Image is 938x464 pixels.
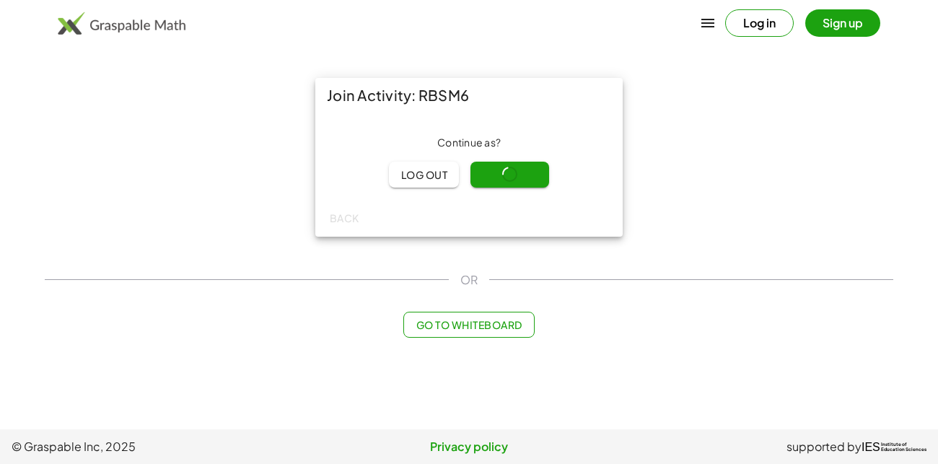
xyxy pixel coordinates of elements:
span: IES [862,440,880,454]
a: IESInstitute ofEducation Sciences [862,438,926,455]
button: Log in [725,9,794,37]
button: Sign up [805,9,880,37]
span: Log out [400,168,447,181]
span: © Graspable Inc, 2025 [12,438,317,455]
a: Privacy policy [317,438,622,455]
span: Go to Whiteboard [416,318,522,331]
button: Log out [389,162,459,188]
span: OR [460,271,478,289]
span: Institute of Education Sciences [881,442,926,452]
div: Continue as ? [327,136,611,150]
button: Go to Whiteboard [403,312,534,338]
span: supported by [786,438,862,455]
div: Join Activity: RBSM6 [315,78,623,113]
